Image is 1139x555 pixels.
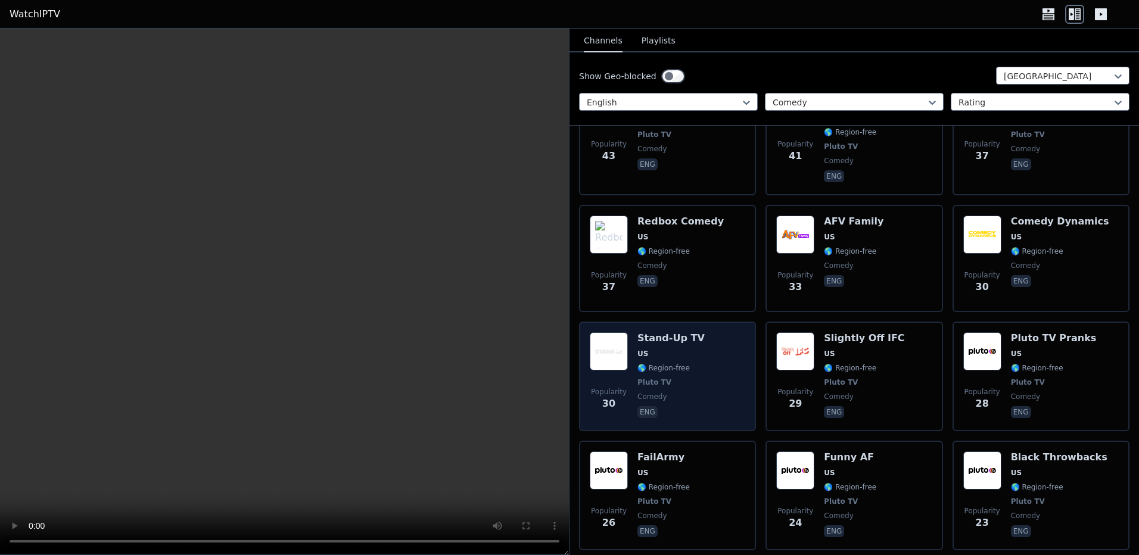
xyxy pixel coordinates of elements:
span: 🌎 Region-free [637,247,690,256]
img: AFV Family [776,216,814,254]
img: FailArmy [590,451,628,489]
span: 30 [602,397,615,411]
h6: Stand-Up TV [637,332,705,344]
span: comedy [1011,392,1041,401]
img: Redbox Comedy [590,216,628,254]
h6: Comedy Dynamics [1011,216,1109,227]
span: Popularity [777,139,813,149]
span: US [637,232,648,242]
span: 26 [602,516,615,530]
span: 🌎 Region-free [637,482,690,492]
span: Pluto TV [637,497,671,506]
span: US [1011,468,1022,478]
h6: Pluto TV Pranks [1011,332,1097,344]
span: Popularity [777,270,813,280]
img: Slightly Off IFC [776,332,814,370]
h6: Funny AF [824,451,876,463]
span: Pluto TV [1011,130,1045,139]
span: 29 [789,397,802,411]
span: Popularity [964,270,1000,280]
span: Pluto TV [637,130,671,139]
span: comedy [637,392,667,401]
span: comedy [637,511,667,520]
span: Pluto TV [824,497,858,506]
span: US [824,232,835,242]
span: comedy [1011,511,1041,520]
img: Stand-Up TV [590,332,628,370]
span: 41 [789,149,802,163]
h6: FailArmy [637,451,690,463]
span: US [1011,232,1022,242]
span: comedy [824,261,854,270]
span: US [637,468,648,478]
span: 🌎 Region-free [1011,247,1063,256]
span: comedy [637,261,667,270]
span: Popularity [964,387,1000,397]
span: 28 [976,397,989,411]
span: Pluto TV [1011,378,1045,387]
label: Show Geo-blocked [579,70,656,82]
span: Pluto TV [1011,497,1045,506]
span: comedy [824,392,854,401]
span: 24 [789,516,802,530]
p: eng [824,170,844,182]
span: 🌎 Region-free [637,363,690,373]
span: comedy [637,144,667,154]
span: 🌎 Region-free [1011,363,1063,373]
img: Comedy Dynamics [963,216,1001,254]
a: WatchIPTV [10,7,60,21]
p: eng [1011,525,1031,537]
p: eng [637,275,658,287]
span: comedy [824,511,854,520]
span: Popularity [777,506,813,516]
span: Popularity [591,387,627,397]
img: Black Throwbacks [963,451,1001,489]
img: Funny AF [776,451,814,489]
h6: AFV Family [824,216,883,227]
p: eng [1011,275,1031,287]
p: eng [1011,406,1031,418]
span: 37 [602,280,615,294]
span: US [824,468,835,478]
span: US [824,349,835,358]
p: eng [1011,158,1031,170]
span: 30 [976,280,989,294]
h6: Slightly Off IFC [824,332,904,344]
p: eng [824,525,844,537]
span: Popularity [964,506,1000,516]
span: 🌎 Region-free [824,247,876,256]
p: eng [824,406,844,418]
span: comedy [1011,144,1041,154]
h6: Redbox Comedy [637,216,724,227]
span: Popularity [591,506,627,516]
span: Pluto TV [824,378,858,387]
img: Pluto TV Pranks [963,332,1001,370]
p: eng [637,406,658,418]
span: comedy [824,156,854,166]
button: Playlists [642,30,676,52]
span: 🌎 Region-free [824,127,876,137]
button: Channels [584,30,623,52]
span: 33 [789,280,802,294]
span: 37 [976,149,989,163]
span: Popularity [591,139,627,149]
p: eng [637,525,658,537]
span: 🌎 Region-free [824,482,876,492]
span: US [1011,349,1022,358]
span: Pluto TV [637,378,671,387]
span: 🌎 Region-free [824,363,876,373]
span: 23 [976,516,989,530]
span: Popularity [964,139,1000,149]
p: eng [637,158,658,170]
p: eng [824,275,844,287]
span: US [637,349,648,358]
span: comedy [1011,261,1041,270]
span: Popularity [591,270,627,280]
span: 43 [602,149,615,163]
span: 🌎 Region-free [1011,482,1063,492]
span: Pluto TV [824,142,858,151]
h6: Black Throwbacks [1011,451,1107,463]
span: Popularity [777,387,813,397]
